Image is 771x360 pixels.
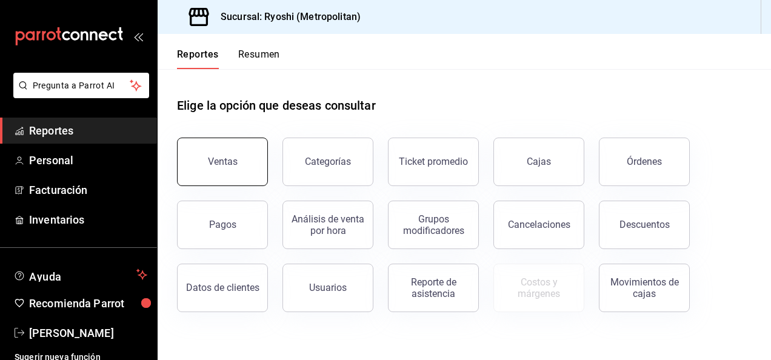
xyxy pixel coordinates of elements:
[209,219,236,230] div: Pagos
[177,96,376,115] h1: Elige la opción que deseas consultar
[29,212,147,228] span: Inventarios
[29,182,147,198] span: Facturación
[527,156,551,167] div: Cajas
[282,201,373,249] button: Análisis de venta por hora
[29,267,132,282] span: Ayuda
[133,32,143,41] button: open_drawer_menu
[29,295,147,312] span: Recomienda Parrot
[186,282,259,293] div: Datos de clientes
[290,213,365,236] div: Análisis de venta por hora
[599,138,690,186] button: Órdenes
[305,156,351,167] div: Categorías
[29,325,147,341] span: [PERSON_NAME]
[177,48,280,69] div: navigation tabs
[396,213,471,236] div: Grupos modificadores
[238,48,280,69] button: Resumen
[208,156,238,167] div: Ventas
[177,264,268,312] button: Datos de clientes
[33,79,130,92] span: Pregunta a Parrot AI
[599,201,690,249] button: Descuentos
[627,156,662,167] div: Órdenes
[501,276,576,299] div: Costos y márgenes
[177,48,219,69] button: Reportes
[8,88,149,101] a: Pregunta a Parrot AI
[607,276,682,299] div: Movimientos de cajas
[388,201,479,249] button: Grupos modificadores
[29,122,147,139] span: Reportes
[493,201,584,249] button: Cancelaciones
[493,264,584,312] button: Contrata inventarios para ver este reporte
[396,276,471,299] div: Reporte de asistencia
[399,156,468,167] div: Ticket promedio
[177,138,268,186] button: Ventas
[177,201,268,249] button: Pagos
[599,264,690,312] button: Movimientos de cajas
[619,219,670,230] div: Descuentos
[309,282,347,293] div: Usuarios
[13,73,149,98] button: Pregunta a Parrot AI
[388,138,479,186] button: Ticket promedio
[29,152,147,168] span: Personal
[388,264,479,312] button: Reporte de asistencia
[508,219,570,230] div: Cancelaciones
[282,264,373,312] button: Usuarios
[282,138,373,186] button: Categorías
[211,10,361,24] h3: Sucursal: Ryoshi (Metropolitan)
[493,138,584,186] button: Cajas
